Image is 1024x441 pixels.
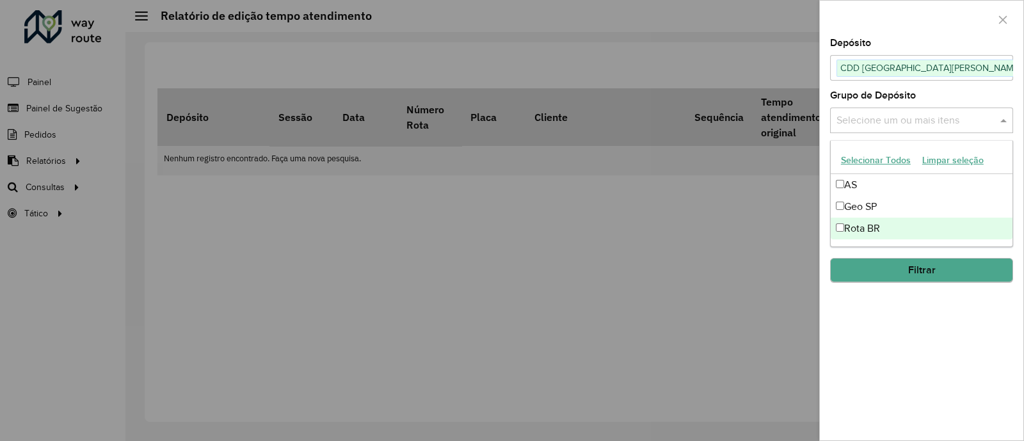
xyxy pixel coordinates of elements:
div: AS [831,174,1012,196]
button: Limpar seleção [916,150,989,170]
label: Grupo de Depósito [830,88,916,103]
ng-dropdown-panel: Options list [830,140,1013,247]
label: Depósito [830,35,871,51]
div: Geo SP [831,196,1012,218]
button: Filtrar [830,258,1013,282]
button: Selecionar Todos [835,150,916,170]
div: Rota BR [831,218,1012,239]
